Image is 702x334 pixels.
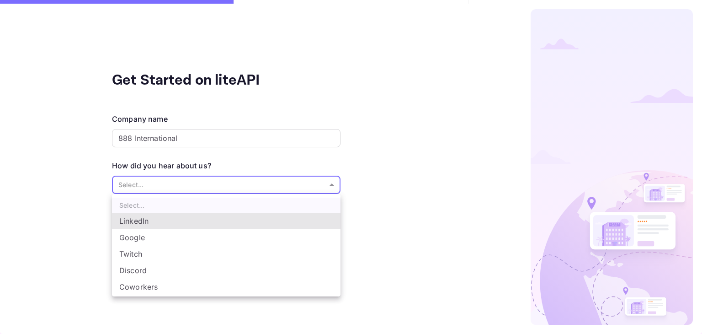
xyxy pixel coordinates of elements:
[112,246,340,262] li: Twitch
[112,262,340,279] li: Discord
[112,213,340,229] li: LinkedIn
[112,295,340,312] li: Other...
[112,229,340,246] li: Google
[112,279,340,295] li: Coworkers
